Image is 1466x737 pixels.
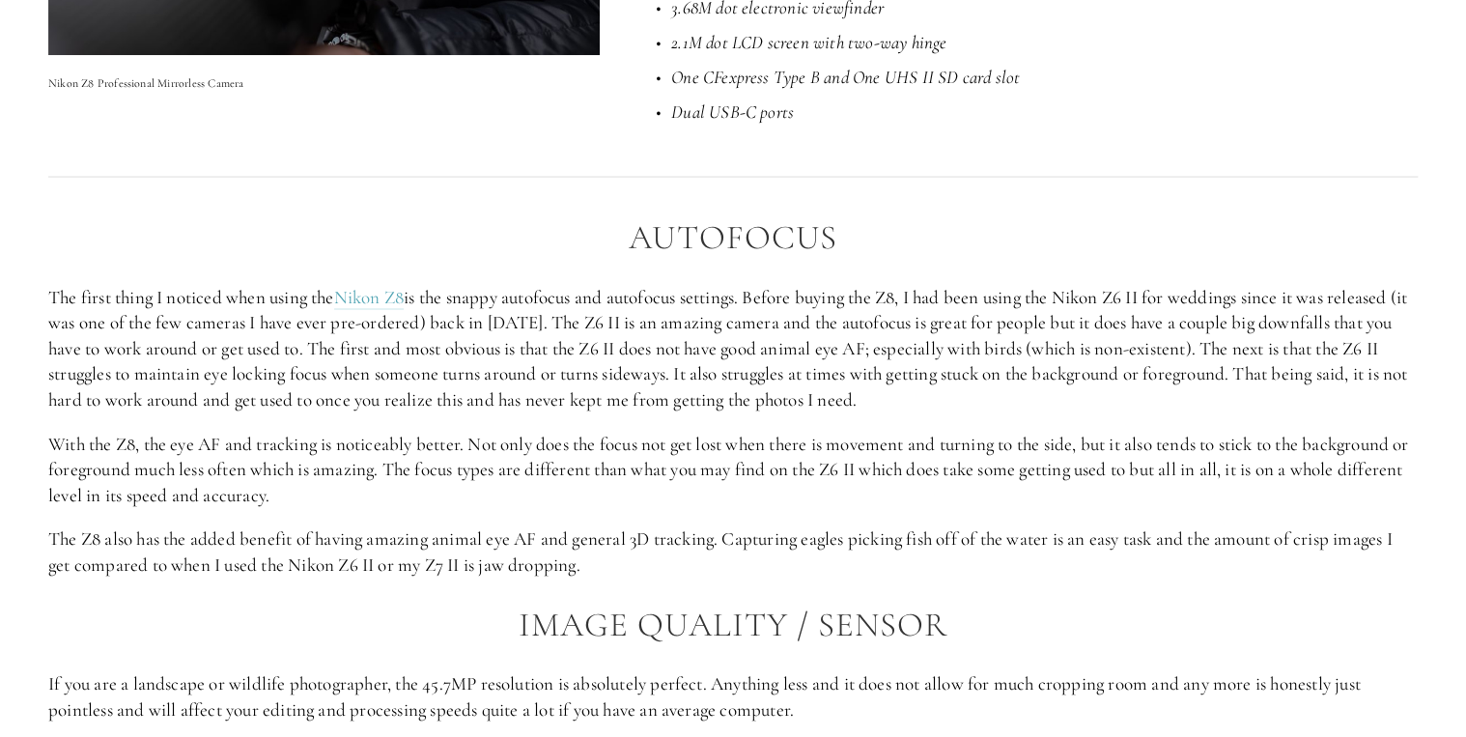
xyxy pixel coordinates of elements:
[48,73,600,93] p: Nikon Z8 Professional Mirrorless Camera
[48,432,1418,509] p: With the Z8, the eye AF and tracking is noticeably better. Not only does the focus not get lost w...
[48,219,1418,257] h2: Autofocus
[671,100,794,123] em: Dual USB-C ports
[334,286,405,310] a: Nikon Z8
[671,31,946,53] em: 2.1M dot LCD screen with two-way hinge
[48,671,1418,723] p: If you are a landscape or wildlife photographer, the 45.7MP resolution is absolutely perfect. Any...
[48,526,1418,578] p: The Z8 also has the added benefit of having amazing animal eye AF and general 3D tracking. Captur...
[48,285,1418,413] p: The first thing I noticed when using the is the snappy autofocus and autofocus settings. Before b...
[48,607,1418,644] h2: Image Quality / Sensor
[671,66,1020,88] em: One CFexpress Type B and One UHS II SD card slot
